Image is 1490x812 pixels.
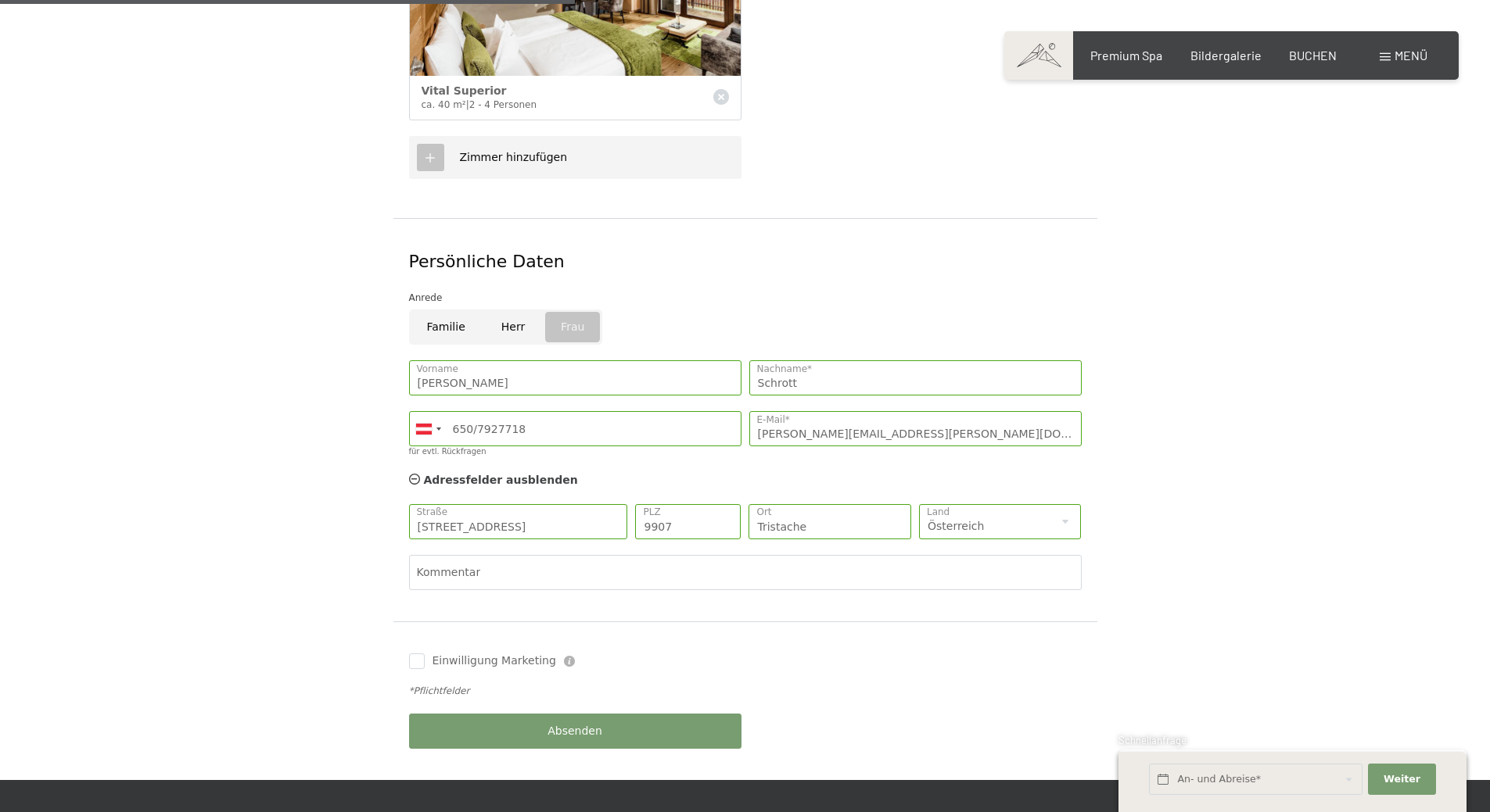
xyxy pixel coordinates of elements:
[409,250,1082,274] div: Persönliche Daten
[422,84,507,97] span: Vital Superior
[409,685,1082,698] div: *Pflichtfelder
[1368,764,1435,796] button: Weiter
[433,653,556,669] span: Einwilligung Marketing
[469,99,537,110] span: 2 - 4 Personen
[409,447,486,456] label: für evtl. Rückfragen
[466,99,469,110] span: |
[1289,48,1337,63] a: BUCHEN
[424,474,578,486] span: Adressfelder ausblenden
[1118,734,1187,746] span: Schnellanfrage
[422,99,466,110] span: ca. 40 m²
[409,290,1082,306] div: Anrede
[1190,48,1262,63] a: Bildergalerie
[409,714,741,749] button: Absenden
[1384,772,1420,786] span: Weiter
[548,724,602,739] span: Absenden
[1395,48,1427,63] span: Menü
[460,151,568,163] span: Zimmer hinzufügen
[1090,48,1162,63] a: Premium Spa
[409,411,741,446] input: 0664 123456
[410,412,446,445] div: Austria (Österreich): +43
